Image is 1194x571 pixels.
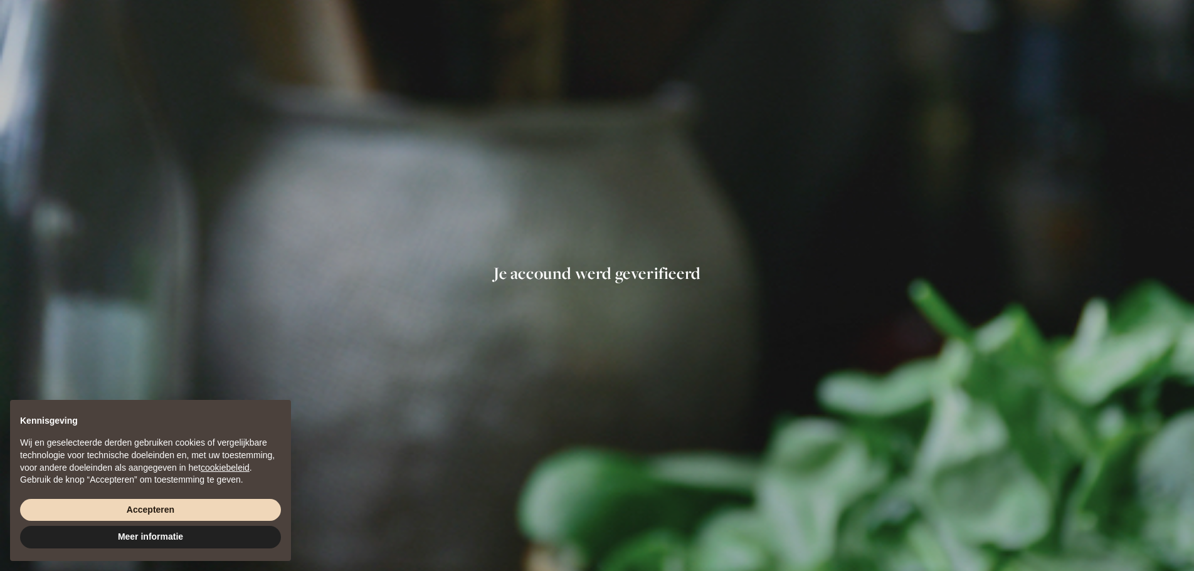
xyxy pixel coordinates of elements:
p: Wij en geselecteerde derden gebruiken cookies of vergelijkbare technologie voor technische doelei... [20,437,281,474]
iframe: Ybug feedback widget [1111,546,1185,571]
a: cookiebeleid [201,463,250,473]
button: Accepteren [20,499,281,521]
h1: Je accound werd geverifieerd [472,263,722,283]
button: Meer informatie [20,526,281,548]
p: Gebruik de knop “Accepteren” om toestemming te geven. [20,474,281,486]
h2: Kennisgeving [20,415,281,427]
